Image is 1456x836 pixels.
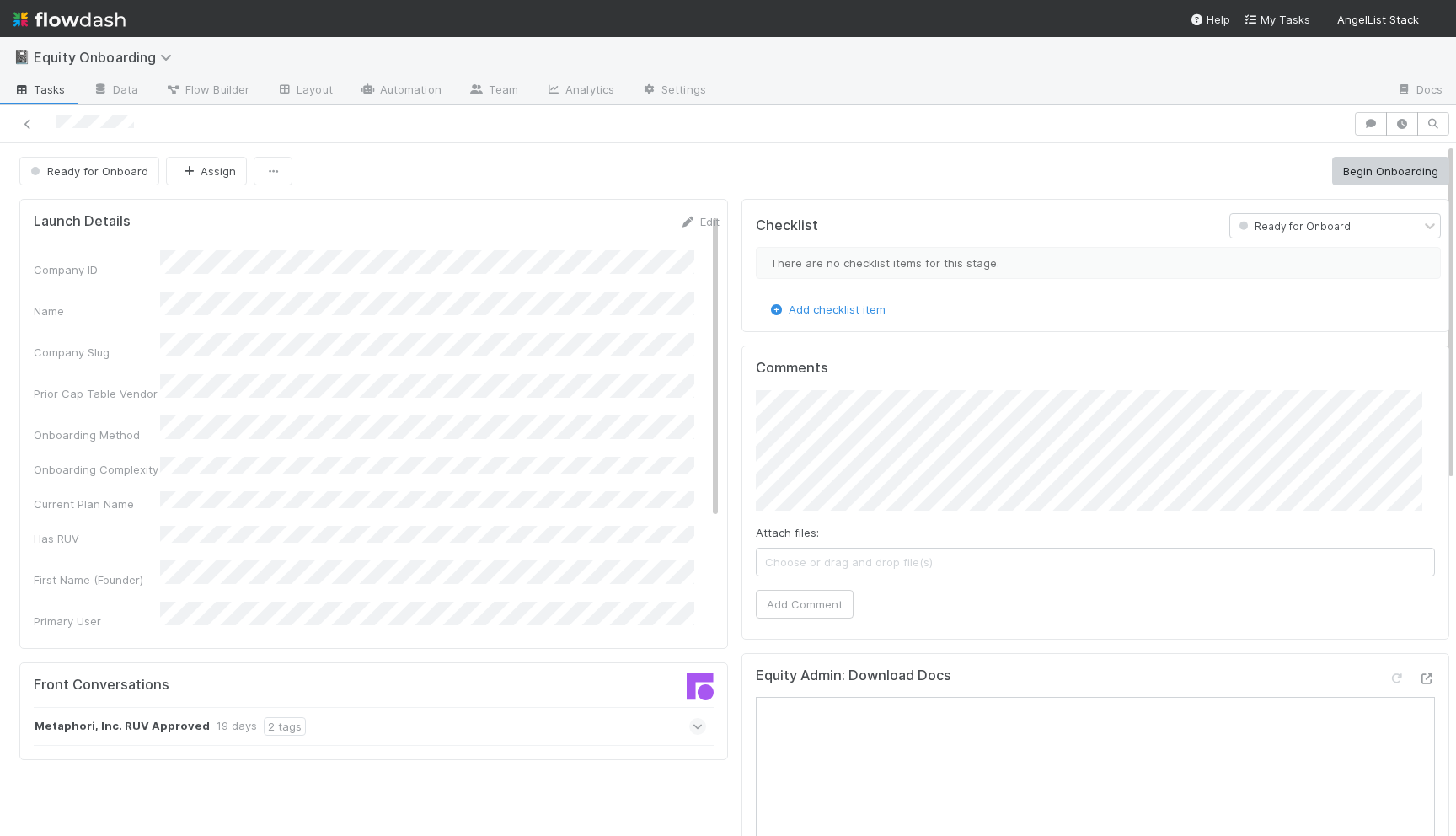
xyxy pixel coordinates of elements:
[756,247,1442,279] div: There are no checklist items for this stage.
[79,78,152,104] a: Data
[34,530,160,547] div: Has RUV
[34,261,160,278] div: Company ID
[34,344,160,361] div: Company Slug
[756,360,1436,377] h5: Comments
[1244,13,1310,26] span: My Tasks
[1337,13,1419,26] span: AngelList Stack
[27,164,148,178] span: Ready for Onboard
[756,524,819,541] label: Attach files:
[35,717,210,736] strong: Metaphori, Inc. RUV Approved
[13,50,30,64] span: 📓
[166,157,247,185] button: Assign
[1235,220,1351,233] span: Ready for Onboard
[628,78,720,104] a: Settings
[1190,11,1230,28] div: Help
[13,81,66,98] span: Tasks
[263,78,346,104] a: Layout
[34,213,131,230] h5: Launch Details
[217,717,257,736] div: 19 days
[1383,78,1456,104] a: Docs
[756,217,818,234] h5: Checklist
[1426,12,1443,29] img: avatar_55035ea6-c43a-43cd-b0ad-a82770e0f712.png
[757,549,1435,576] span: Choose or drag and drop file(s)
[532,78,628,104] a: Analytics
[34,571,160,588] div: First Name (Founder)
[19,157,159,185] button: Ready for Onboard
[1244,11,1310,28] a: My Tasks
[1332,157,1449,185] button: Begin Onboarding
[34,461,160,478] div: Onboarding Complexity
[34,385,160,402] div: Prior Cap Table Vendor
[756,590,854,619] button: Add Comment
[756,667,951,684] h5: Equity Admin: Download Docs
[346,78,455,104] a: Automation
[687,673,714,700] img: front-logo-b4b721b83371efbadf0a.svg
[152,78,263,104] a: Flow Builder
[165,81,249,98] span: Flow Builder
[768,303,886,316] a: Add checklist item
[34,303,160,319] div: Name
[13,5,126,34] img: logo-inverted-e16ddd16eac7371096b0.svg
[680,215,720,228] a: Edit
[34,49,180,66] span: Equity Onboarding
[34,496,160,512] div: Current Plan Name
[455,78,532,104] a: Team
[34,613,160,630] div: Primary User
[34,426,160,443] div: Onboarding Method
[34,677,361,694] h5: Front Conversations
[264,717,306,736] div: 2 tags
